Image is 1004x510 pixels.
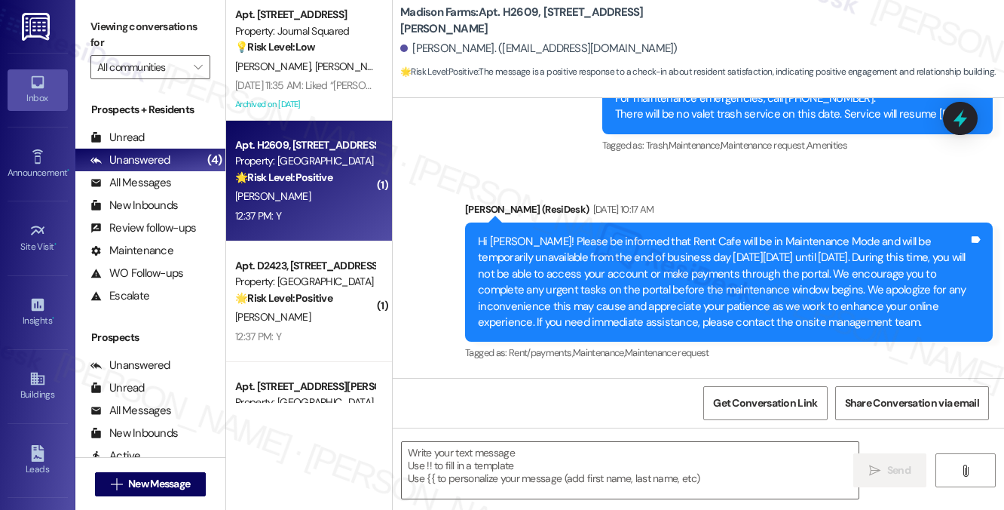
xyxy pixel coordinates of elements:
[887,462,911,478] span: Send
[315,60,395,73] span: [PERSON_NAME]
[111,478,122,490] i: 
[235,330,281,343] div: 12:37 PM: Y
[235,209,281,223] div: 12:37 PM: Y
[509,346,573,359] span: Rent/payments ,
[90,426,178,441] div: New Inbounds
[235,137,375,153] div: Apt. H2609, [STREET_ADDRESS][PERSON_NAME]
[400,66,478,78] strong: 🌟 Risk Level: Positive
[90,175,171,191] div: All Messages
[90,15,210,55] label: Viewing conversations for
[478,234,969,331] div: Hi [PERSON_NAME]! Please be informed that Rent Cafe will be in Maintenance Mode and will be tempo...
[235,379,375,395] div: Apt. [STREET_ADDRESS][PERSON_NAME]
[869,465,880,477] i: 
[90,358,170,373] div: Unanswered
[90,266,183,281] div: WO Follow-ups
[128,476,190,492] span: New Message
[235,60,315,73] span: [PERSON_NAME]
[75,330,225,346] div: Prospects
[8,441,68,481] a: Leads
[8,366,68,407] a: Buildings
[235,189,311,203] span: [PERSON_NAME]
[807,139,847,152] span: Amenities
[95,472,207,496] button: New Message
[90,152,170,168] div: Unanswered
[90,130,145,146] div: Unread
[52,313,54,324] span: •
[90,243,173,259] div: Maintenance
[97,55,186,79] input: All communities
[8,69,68,110] a: Inbox
[90,448,141,464] div: Active
[235,153,375,169] div: Property: [GEOGRAPHIC_DATA]
[465,201,993,223] div: [PERSON_NAME] (ResiDesk)
[22,13,53,41] img: ResiDesk Logo
[589,201,654,217] div: [DATE] 10:17 AM
[602,134,993,156] div: Tagged as:
[835,386,989,420] button: Share Conversation via email
[845,395,979,411] span: Share Conversation via email
[75,102,225,118] div: Prospects + Residents
[235,23,375,39] div: Property: Journal Squared
[204,149,225,172] div: (4)
[235,395,375,410] div: Property: [GEOGRAPHIC_DATA]
[235,291,332,305] strong: 🌟 Risk Level: Positive
[90,403,171,419] div: All Messages
[400,5,702,37] b: Madison Farms: Apt. H2609, [STREET_ADDRESS][PERSON_NAME]
[90,220,196,236] div: Review follow-ups
[67,165,69,176] span: •
[8,218,68,259] a: Site Visit •
[713,395,817,411] span: Get Conversation Link
[465,342,993,364] div: Tagged as:
[235,310,311,324] span: [PERSON_NAME]
[235,171,332,184] strong: 🌟 Risk Level: Positive
[90,198,178,214] div: New Inbounds
[90,288,149,304] div: Escalate
[853,453,926,487] button: Send
[235,274,375,290] div: Property: [GEOGRAPHIC_DATA]
[573,346,625,359] span: Maintenance ,
[400,64,995,80] span: : The message is a positive response to a check-in about resident satisfaction, indicating positi...
[625,346,709,359] span: Maintenance request
[400,41,678,57] div: [PERSON_NAME]. ([EMAIL_ADDRESS][DOMAIN_NAME])
[235,40,315,54] strong: 💡 Risk Level: Low
[235,7,375,23] div: Apt. [STREET_ADDRESS]
[669,139,721,152] span: Maintenance ,
[194,61,202,73] i: 
[646,139,669,152] span: Trash ,
[8,292,68,333] a: Insights •
[703,386,827,420] button: Get Conversation Link
[960,465,971,477] i: 
[90,380,145,396] div: Unread
[721,139,807,152] span: Maintenance request ,
[234,95,376,114] div: Archived on [DATE]
[235,258,375,274] div: Apt. D2423, [STREET_ADDRESS][PERSON_NAME]
[54,239,57,250] span: •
